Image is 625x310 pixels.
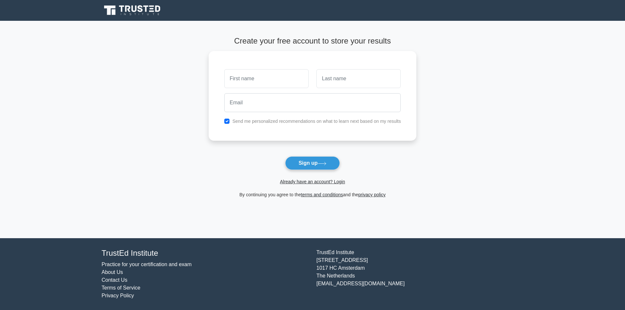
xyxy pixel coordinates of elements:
a: Contact Us [102,277,127,283]
h4: TrustEd Institute [102,249,309,258]
a: Already have an account? Login [280,179,345,184]
a: About Us [102,269,123,275]
h4: Create your free account to store your results [209,36,417,46]
input: First name [224,69,309,88]
div: TrustEd Institute [STREET_ADDRESS] 1017 HC Amsterdam The Netherlands [EMAIL_ADDRESS][DOMAIN_NAME] [312,249,527,300]
button: Sign up [285,156,340,170]
a: terms and conditions [301,192,343,197]
input: Last name [316,69,401,88]
a: Privacy Policy [102,293,134,298]
div: By continuing you agree to the and the [205,191,421,199]
a: privacy policy [358,192,386,197]
a: Practice for your certification and exam [102,262,192,267]
a: Terms of Service [102,285,140,291]
label: Send me personalized recommendations on what to learn next based on my results [232,119,401,124]
input: Email [224,93,401,112]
